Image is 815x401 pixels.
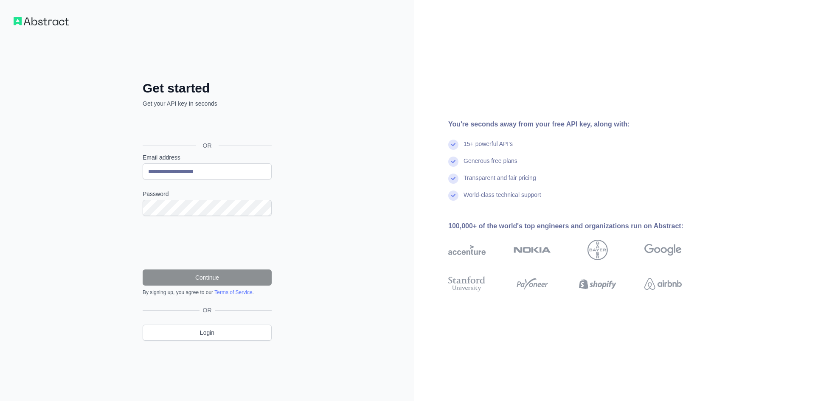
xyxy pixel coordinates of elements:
div: By signing up, you agree to our . [143,289,272,296]
img: Workflow [14,17,69,25]
img: stanford university [448,275,486,293]
span: OR [196,141,219,150]
img: check mark [448,140,458,150]
p: Get your API key in seconds [143,99,272,108]
img: payoneer [514,275,551,293]
label: Password [143,190,272,198]
img: airbnb [644,275,682,293]
span: OR [200,306,215,314]
div: Transparent and fair pricing [464,174,536,191]
label: Email address [143,153,272,162]
a: Login [143,325,272,341]
div: Generous free plans [464,157,517,174]
div: 15+ powerful API's [464,140,513,157]
img: check mark [448,174,458,184]
iframe: Sign in with Google Button [138,117,274,136]
img: shopify [579,275,616,293]
div: 100,000+ of the world's top engineers and organizations run on Abstract: [448,221,709,231]
img: check mark [448,191,458,201]
a: Terms of Service [214,289,252,295]
img: bayer [587,240,608,260]
iframe: reCAPTCHA [143,226,272,259]
div: You're seconds away from your free API key, along with: [448,119,709,129]
img: google [644,240,682,260]
img: check mark [448,157,458,167]
div: World-class technical support [464,191,541,208]
button: Continue [143,269,272,286]
h2: Get started [143,81,272,96]
img: nokia [514,240,551,260]
img: accenture [448,240,486,260]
